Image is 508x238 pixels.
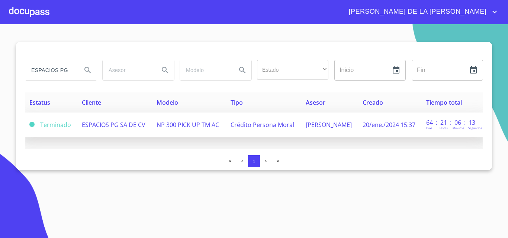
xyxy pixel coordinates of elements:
[363,121,415,129] span: 20/ene./2024 15:37
[29,98,50,107] span: Estatus
[40,121,71,129] span: Terminado
[253,159,255,164] span: 1
[363,98,383,107] span: Creado
[453,126,464,130] p: Minutos
[426,98,462,107] span: Tiempo total
[82,121,145,129] span: ESPACIOS PG SA DE CV
[157,98,178,107] span: Modelo
[231,98,243,107] span: Tipo
[156,61,174,79] button: Search
[248,155,260,167] button: 1
[306,121,352,129] span: [PERSON_NAME]
[157,121,219,129] span: NP 300 PICK UP TM AC
[257,60,328,80] div: ​
[29,122,35,127] span: Terminado
[79,61,97,79] button: Search
[426,126,432,130] p: Dias
[343,6,499,18] button: account of current user
[468,126,482,130] p: Segundos
[82,98,101,107] span: Cliente
[306,98,325,107] span: Asesor
[440,126,448,130] p: Horas
[426,118,476,127] p: 64 : 21 : 06 : 13
[25,60,76,80] input: search
[180,60,231,80] input: search
[343,6,490,18] span: [PERSON_NAME] DE LA [PERSON_NAME]
[231,121,294,129] span: Crédito Persona Moral
[234,61,251,79] button: Search
[103,60,153,80] input: search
